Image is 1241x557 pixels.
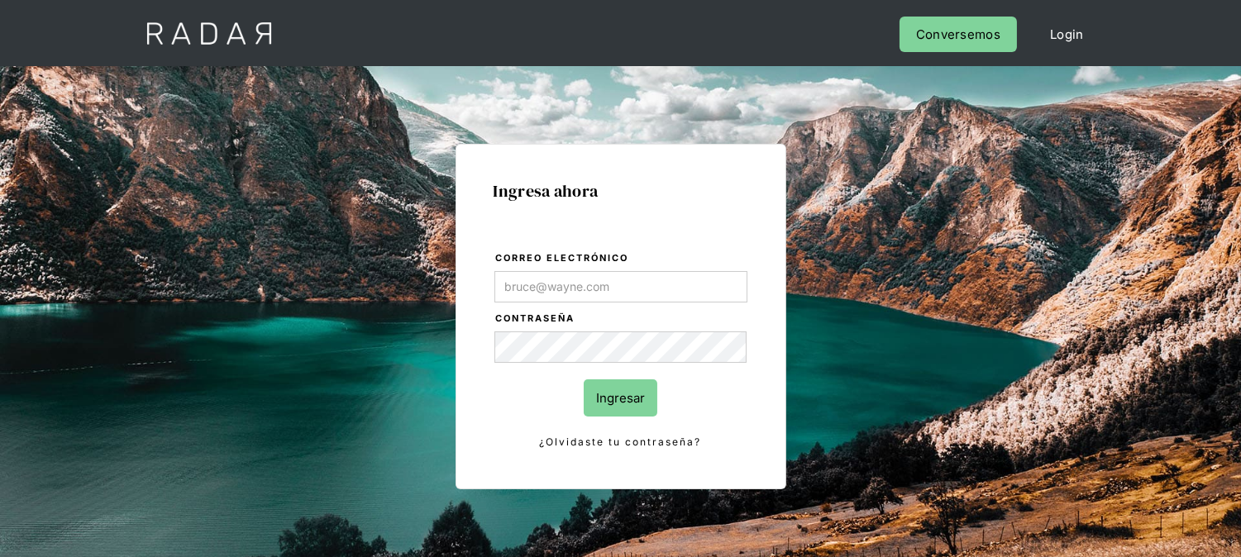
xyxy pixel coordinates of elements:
[1033,17,1100,52] a: Login
[496,311,747,327] label: Contraseña
[900,17,1017,52] a: Conversemos
[494,433,747,451] a: ¿Olvidaste tu contraseña?
[494,182,748,200] h1: Ingresa ahora
[496,250,747,267] label: Correo electrónico
[584,379,657,417] input: Ingresar
[494,271,747,302] input: bruce@wayne.com
[494,250,748,451] form: Login Form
